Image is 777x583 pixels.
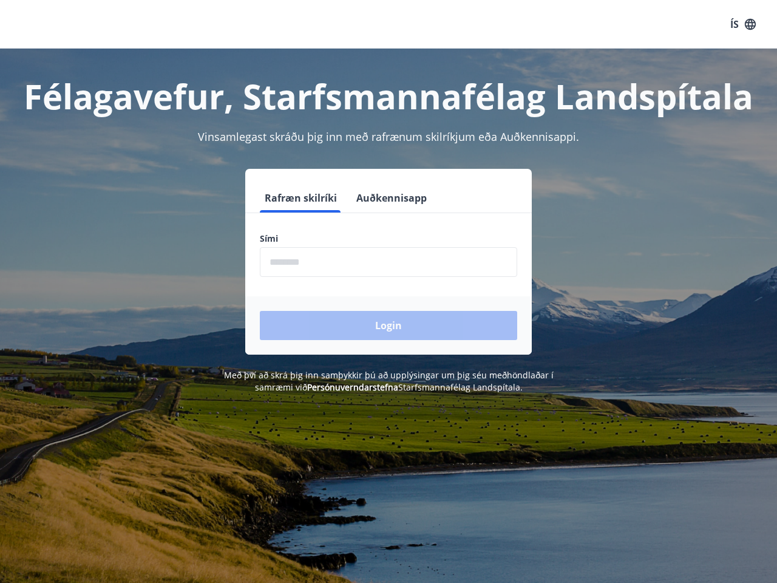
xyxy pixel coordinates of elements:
[198,129,579,144] span: Vinsamlegast skráðu þig inn með rafrænum skilríkjum eða Auðkennisappi.
[260,183,342,213] button: Rafræn skilríki
[724,13,762,35] button: ÍS
[307,381,398,393] a: Persónuverndarstefna
[15,73,762,119] h1: Félagavefur, Starfsmannafélag Landspítala
[224,369,554,393] span: Með því að skrá þig inn samþykkir þú að upplýsingar um þig séu meðhöndlaðar í samræmi við Starfsm...
[351,183,432,213] button: Auðkennisapp
[260,233,517,245] label: Sími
